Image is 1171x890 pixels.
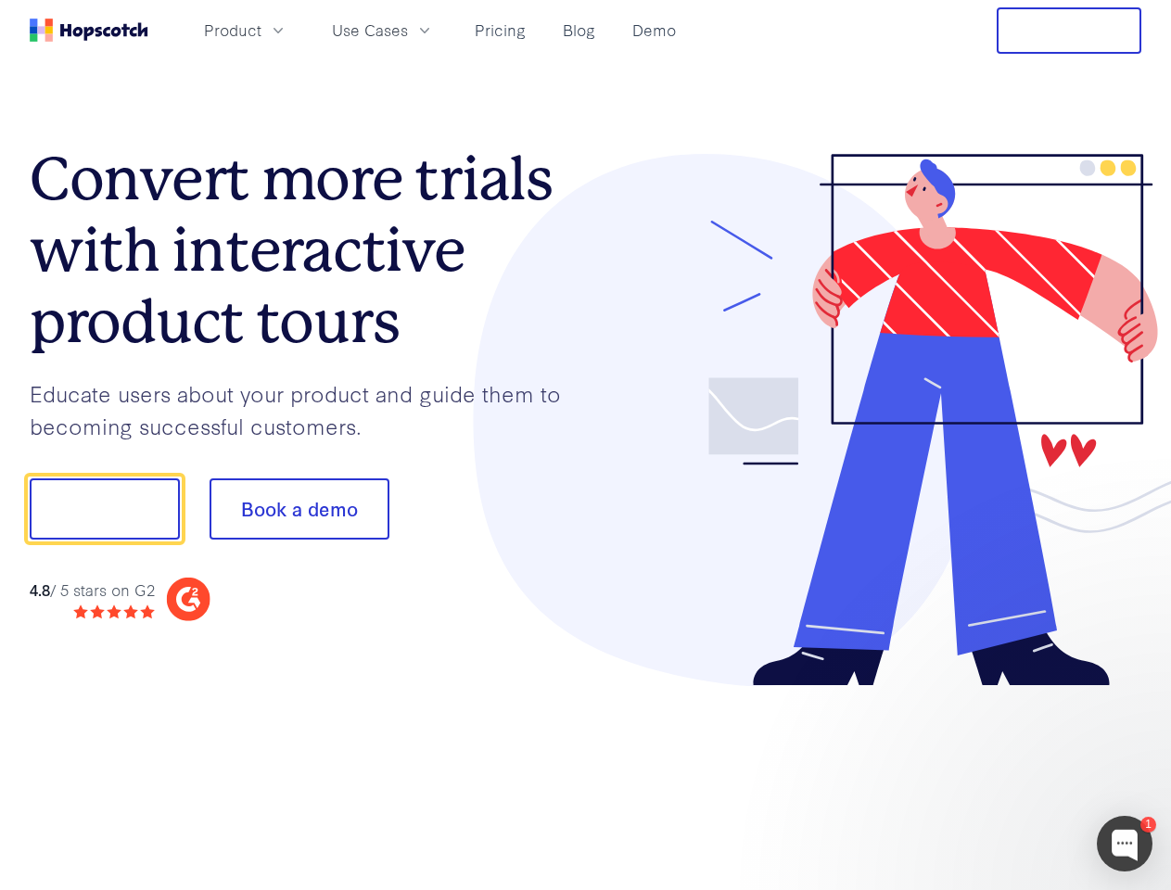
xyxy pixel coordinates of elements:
button: Book a demo [210,478,389,540]
a: Demo [625,15,683,45]
button: Product [193,15,299,45]
div: 1 [1140,817,1156,833]
button: Show me! [30,478,180,540]
h1: Convert more trials with interactive product tours [30,144,586,357]
a: Pricing [467,15,533,45]
strong: 4.8 [30,578,50,600]
button: Free Trial [997,7,1141,54]
span: Use Cases [332,19,408,42]
div: / 5 stars on G2 [30,578,155,602]
button: Use Cases [321,15,445,45]
a: Blog [555,15,603,45]
a: Home [30,19,148,42]
span: Product [204,19,261,42]
p: Educate users about your product and guide them to becoming successful customers. [30,377,586,441]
